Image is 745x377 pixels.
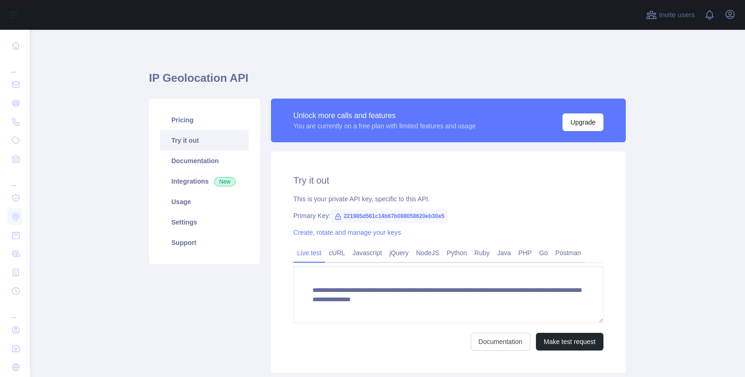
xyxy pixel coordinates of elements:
button: Invite users [644,7,697,22]
a: jQuery [386,245,412,260]
a: PHP [515,245,535,260]
a: Usage [160,192,249,212]
div: ... [7,56,22,74]
a: Create, rotate and manage your keys [293,229,401,236]
h2: Try it out [293,174,603,187]
a: Java [494,245,515,260]
div: Primary Key: [293,211,603,220]
div: This is your private API key, specific to this API. [293,194,603,204]
button: Upgrade [562,113,603,131]
a: Support [160,232,249,253]
a: Live test [293,245,325,260]
div: ... [7,169,22,188]
span: New [214,177,236,186]
span: Invite users [659,10,695,20]
a: Go [535,245,552,260]
a: Documentation [471,333,530,351]
a: Pricing [160,110,249,130]
span: 221985d561c14b67b088058620eb30e5 [331,209,448,223]
div: Unlock more calls and features [293,110,476,121]
a: Documentation [160,151,249,171]
a: Integrations New [160,171,249,192]
a: Postman [552,245,585,260]
a: Python [443,245,471,260]
a: NodeJS [412,245,443,260]
a: Ruby [471,245,494,260]
a: Try it out [160,130,249,151]
h1: IP Geolocation API [149,71,626,93]
a: Javascript [349,245,386,260]
div: ... [7,301,22,320]
div: You are currently on a free plan with limited features and usage [293,121,476,131]
a: cURL [325,245,349,260]
button: Make test request [536,333,603,351]
a: Settings [160,212,249,232]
